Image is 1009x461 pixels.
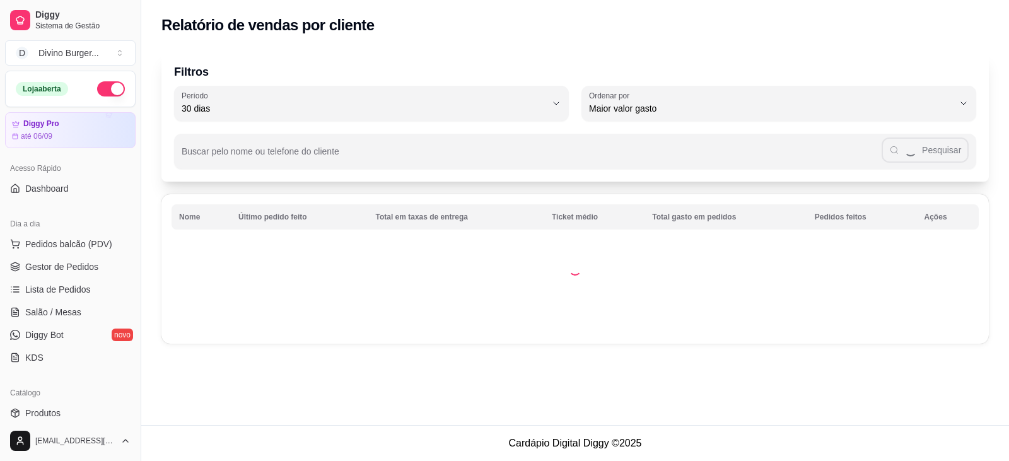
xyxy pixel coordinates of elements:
[581,86,976,121] button: Ordenar porMaior valor gasto
[174,63,976,81] p: Filtros
[97,81,125,96] button: Alterar Status
[25,283,91,296] span: Lista de Pedidos
[182,90,212,101] label: Período
[161,15,375,35] h2: Relatório de vendas por cliente
[5,279,136,300] a: Lista de Pedidos
[5,426,136,456] button: [EMAIL_ADDRESS][DOMAIN_NAME]
[5,178,136,199] a: Dashboard
[589,102,954,115] span: Maior valor gasto
[35,436,115,446] span: [EMAIL_ADDRESS][DOMAIN_NAME]
[25,182,69,195] span: Dashboard
[16,82,68,96] div: Loja aberta
[25,351,44,364] span: KDS
[25,238,112,250] span: Pedidos balcão (PDV)
[35,9,131,21] span: Diggy
[141,425,1009,461] footer: Cardápio Digital Diggy © 2025
[38,47,99,59] div: Divino Burger ...
[5,403,136,423] a: Produtos
[182,150,882,163] input: Buscar pelo nome ou telefone do cliente
[25,260,98,273] span: Gestor de Pedidos
[21,131,52,141] article: até 06/09
[5,214,136,234] div: Dia a dia
[5,347,136,368] a: KDS
[5,40,136,66] button: Select a team
[5,302,136,322] a: Salão / Mesas
[589,90,634,101] label: Ordenar por
[25,306,81,318] span: Salão / Mesas
[16,47,28,59] span: D
[23,119,59,129] article: Diggy Pro
[569,263,581,276] div: Loading
[5,5,136,35] a: DiggySistema de Gestão
[5,257,136,277] a: Gestor de Pedidos
[25,407,61,419] span: Produtos
[5,112,136,148] a: Diggy Proaté 06/09
[182,102,546,115] span: 30 dias
[25,329,64,341] span: Diggy Bot
[5,325,136,345] a: Diggy Botnovo
[35,21,131,31] span: Sistema de Gestão
[5,383,136,403] div: Catálogo
[174,86,569,121] button: Período30 dias
[5,234,136,254] button: Pedidos balcão (PDV)
[5,158,136,178] div: Acesso Rápido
